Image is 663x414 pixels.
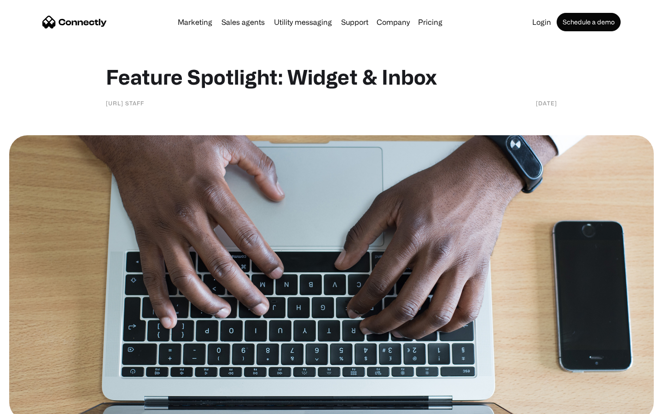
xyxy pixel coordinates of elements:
h1: Feature Spotlight: Widget & Inbox [106,64,557,89]
div: Company [377,16,410,29]
a: Schedule a demo [557,13,621,31]
a: Utility messaging [270,18,336,26]
a: Pricing [414,18,446,26]
a: Support [337,18,372,26]
aside: Language selected: English [9,398,55,411]
a: Marketing [174,18,216,26]
a: Login [529,18,555,26]
a: Sales agents [218,18,268,26]
div: [DATE] [536,98,557,108]
div: [URL] staff [106,98,144,108]
ul: Language list [18,398,55,411]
